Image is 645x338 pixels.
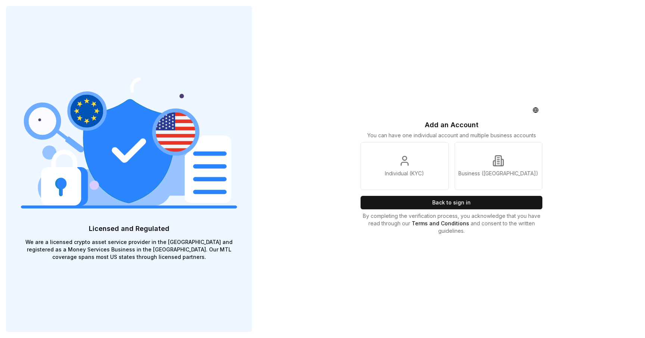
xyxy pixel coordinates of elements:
a: Terms and Conditions [412,220,471,226]
p: Add an Account [425,120,479,130]
a: Individual (KYC) [361,142,448,190]
p: You can have one individual account and multiple business accounts [367,132,536,139]
p: Licensed and Regulated [21,223,237,234]
p: Business ([GEOGRAPHIC_DATA]) [458,170,538,177]
button: Back to sign in [361,196,542,209]
p: We are a licensed crypto asset service provider in the [GEOGRAPHIC_DATA] and registered as a Mone... [21,238,237,261]
p: By completing the verification process, you acknowledge that you have read through our and consen... [361,212,542,235]
a: Business ([GEOGRAPHIC_DATA]) [455,142,542,190]
p: Individual (KYC) [385,170,424,177]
